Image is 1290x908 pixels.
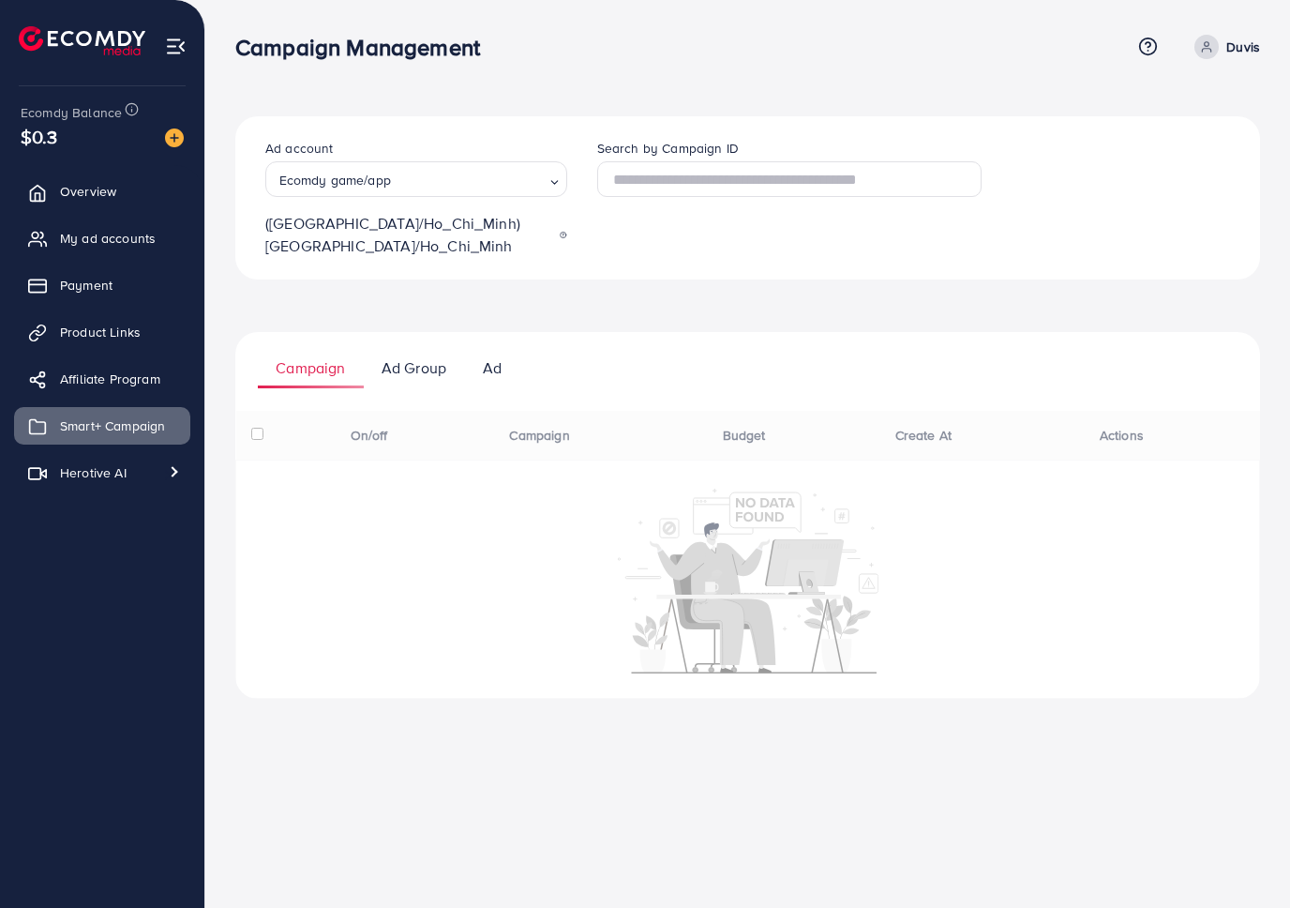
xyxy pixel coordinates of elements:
img: logo [19,26,145,55]
span: Overview [60,182,116,201]
a: Payment [14,266,190,304]
a: Overview [14,173,190,210]
p: Ad Group [382,356,446,379]
input: Search for option [396,167,543,192]
span: Ecomdy game/app [276,168,394,192]
span: Payment [60,276,112,295]
span: My ad accounts [60,229,156,248]
span: Affiliate Program [60,370,160,388]
p: Campaign [276,356,345,379]
span: $0.3 [21,123,58,150]
span: Ecomdy Balance [21,103,122,122]
a: Affiliate Program [14,360,190,398]
a: Herotive AI [14,454,190,492]
h3: Campaign Management [235,34,495,61]
iframe: Chat [1210,824,1276,894]
a: Product Links [14,313,190,351]
span: Smart+ Campaign [60,416,165,435]
a: Duvis [1187,35,1260,59]
p: Ad [483,356,502,379]
img: menu [165,36,187,57]
p: Duvis [1226,36,1260,58]
label: Search by Campaign ID [597,139,739,158]
label: Ad account [265,139,334,158]
img: image [165,129,184,147]
p: ([GEOGRAPHIC_DATA]/Ho_Chi_Minh) [GEOGRAPHIC_DATA]/Ho_Chi_Minh [265,212,567,257]
span: Product Links [60,323,141,341]
a: Smart+ Campaign [14,407,190,445]
a: My ad accounts [14,219,190,257]
div: Search for option [265,161,567,197]
span: Herotive AI [60,463,127,482]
